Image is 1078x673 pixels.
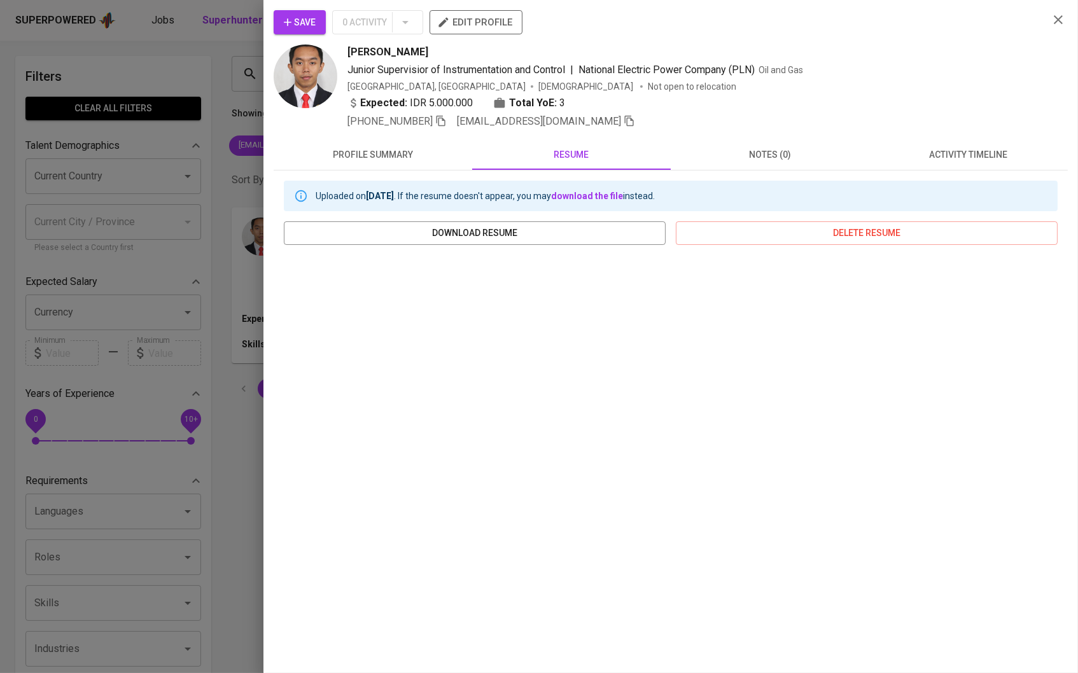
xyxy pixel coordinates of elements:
b: Total YoE: [509,95,557,111]
span: delete resume [686,225,1047,241]
a: edit profile [430,17,522,27]
div: [GEOGRAPHIC_DATA], [GEOGRAPHIC_DATA] [347,80,526,93]
div: Uploaded on . If the resume doesn't appear, you may instead. [316,184,655,207]
p: Not open to relocation [648,80,736,93]
button: delete resume [676,221,1058,245]
span: [PERSON_NAME] [347,45,428,60]
span: National Electric Power Company (PLN) [578,64,755,76]
span: resume [480,147,663,163]
span: [PHONE_NUMBER] [347,115,433,127]
span: [EMAIL_ADDRESS][DOMAIN_NAME] [457,115,621,127]
span: [DEMOGRAPHIC_DATA] [538,80,635,93]
span: edit profile [440,14,512,31]
button: edit profile [430,10,522,34]
button: Save [274,10,326,34]
span: activity timeline [877,147,1060,163]
span: Save [284,15,316,31]
span: 3 [559,95,565,111]
span: download resume [294,225,655,241]
span: Oil and Gas [759,65,803,75]
span: Junior Supervisior of Instrumentation and Control [347,64,565,76]
button: download resume [284,221,666,245]
iframe: ca3f08a71003636c9b6068936aceeb7d.pdf [284,255,1058,637]
div: IDR 5.000.000 [347,95,473,111]
img: 77274a72eb6b91df986c1ddc1489ec2d.jpg [274,45,337,108]
b: Expected: [360,95,407,111]
span: | [570,62,573,78]
span: notes (0) [678,147,862,163]
span: profile summary [281,147,465,163]
a: download the file [551,191,623,201]
b: [DATE] [366,191,394,201]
